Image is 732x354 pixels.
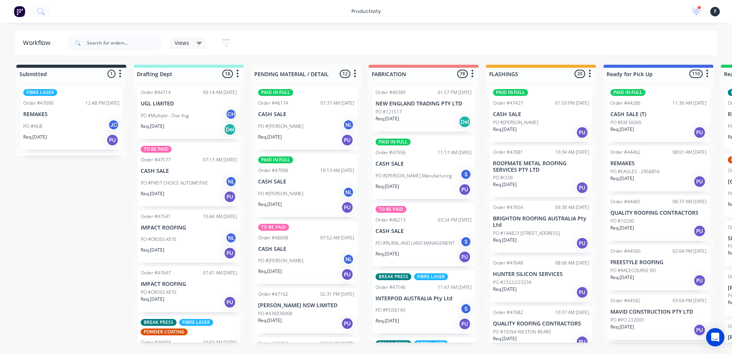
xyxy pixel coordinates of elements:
[693,324,706,336] div: PU
[141,225,237,231] p: IMPACT ROOFING
[610,267,656,274] p: PO #RACECOURSE RD
[258,111,354,118] p: CASH SALE
[376,217,406,223] div: Order #46213
[376,89,406,96] div: Order #46389
[610,100,640,107] div: Order #44286
[376,161,472,167] p: CASH SALE
[23,100,53,107] div: Order #47690
[610,248,640,255] div: Order #44560
[203,213,237,220] div: 10:44 AM [DATE]
[258,190,303,197] p: PO #[PERSON_NAME]
[493,335,517,342] p: Req. [DATE]
[493,181,517,188] p: Req. [DATE]
[224,247,236,259] div: PU
[258,134,282,140] p: Req. [DATE]
[610,149,640,156] div: Order #44462
[258,89,293,96] div: PAID IN FULL
[460,169,472,180] div: S
[106,134,119,146] div: PU
[673,297,706,304] div: 03:04 PM [DATE]
[320,167,354,174] div: 10:13 AM [DATE]
[87,35,162,51] input: Search for orders...
[138,266,240,312] div: Order #4764707:41 AM [DATE]IMPACT ROOFINGPO #CROSS KEYSReq.[DATE]PU
[610,168,660,175] p: PO #EAGLES - 2958850
[141,89,171,96] div: Order #44714
[179,319,213,326] div: FIBRE LASER
[376,115,399,122] p: Req. [DATE]
[23,111,119,118] p: REMAKES
[258,291,288,298] div: Order #47162
[576,237,588,249] div: PU
[341,134,353,146] div: PU
[693,126,706,139] div: PU
[610,160,706,167] p: REMAKES
[376,139,411,145] div: PAID IN FULL
[610,210,706,216] p: QUALITY ROOFING CONTRACTORS
[23,123,42,130] p: PO #NLB
[610,89,645,96] div: PAID IN FULL
[459,116,471,128] div: Del
[460,303,472,314] div: S
[610,309,706,315] p: MAVID CONSTRUCTION PTY LTD
[141,156,171,163] div: Order #47577
[376,284,406,291] div: Order #47146
[376,273,411,280] div: BREAK PRESS
[372,270,475,334] div: BREAK PRESSFIBRE LASEROrder #4714611:47 AM [DATE]INTERPOD AUSTRALIA Pty LtdPO #PO56140SReq.[DATE]PU
[576,286,588,298] div: PU
[258,268,282,275] p: Req. [DATE]
[341,201,353,214] div: PU
[343,254,354,265] div: NL
[141,328,188,335] div: POWDER COATING
[607,86,710,142] div: PAID IN FULLOrder #4428611:36 AM [DATE]CASH SALE (T)PO #EM SIGNSReq.[DATE]PU
[610,218,634,225] p: PO #10290
[258,257,303,264] p: PO #[PERSON_NAME]
[493,328,551,335] p: PO #10764 WESTON BEARS
[348,6,385,17] div: productivity
[224,191,236,203] div: PU
[610,126,634,133] p: Req. [DATE]
[258,246,354,252] p: CASH SALE
[438,217,472,223] div: 03:24 PM [DATE]
[203,339,237,346] div: 10:50 AM [DATE]
[108,119,119,131] div: JC
[258,224,289,231] div: TO BE PAID
[459,318,471,330] div: PU
[203,89,237,96] div: 09:14 AM [DATE]
[225,176,237,187] div: NL
[673,198,706,205] div: 08:37 AM [DATE]
[490,86,592,142] div: PAID IN FULLOrder #4742701:59 PM [DATE]CASH SALEPO #[PERSON_NAME]Req.[DATE]PU
[141,112,189,119] p: PO #Multiple - Due Aug
[255,221,357,284] div: TO BE PAIDOrder #4660807:52 AM [DATE]CASH SALEPO #[PERSON_NAME]NLReq.[DATE]PU
[376,228,472,234] p: CASH SALE
[610,259,706,266] p: FREESTYLE ROOFING
[555,309,589,316] div: 10:37 AM [DATE]
[141,281,237,287] p: IMPACT ROOFING
[576,126,588,139] div: PU
[493,111,589,118] p: CASH SALE
[141,180,208,187] p: PO #FIRST CHOICE AUTOMOTIVE
[493,321,589,327] p: QUALITY ROOFING CONTRACTORS
[258,317,282,324] p: Req. [DATE]
[438,149,472,156] div: 11:17 AM [DATE]
[141,296,164,303] p: Req. [DATE]
[610,175,634,182] p: Req. [DATE]
[493,126,517,133] p: Req. [DATE]
[493,279,531,286] p: PO #23222/23234
[138,143,240,206] div: TO BE PAIDOrder #4757707:13 AM [DATE]CASH SALEPO #FIRST CHOICE AUTOMOTIVENLReq.[DATE]PU
[376,206,406,213] div: TO BE PAID
[493,89,528,96] div: PAID IN FULL
[141,269,171,276] div: Order #47647
[141,319,177,326] div: BREAK PRESS
[610,198,640,205] div: Order #44465
[23,38,54,48] div: Workflow
[141,289,177,296] p: PO #CROSS KEYS
[414,340,448,347] div: FIBRE LASER
[258,234,288,241] div: Order #46608
[255,288,357,333] div: Order #4716202:31 PM [DATE][PERSON_NAME] NSW LIMITEDPO #436036908Req.[DATE]PU
[607,245,710,290] div: Order #4456002:04 PM [DATE]FREESTYLE ROOFINGPO #RACECOURSE RDReq.[DATE]PU
[20,86,122,150] div: FIBRE LASEROrder #4769012:48 PM [DATE]REMAKESPO #NLBJCReq.[DATE]PU
[490,306,592,352] div: Order #4768210:37 AM [DATE]QUALITY ROOFING CONTRACTORSPO #10764 WESTON BEARSReq.[DATE]PU
[576,336,588,348] div: PU
[376,149,406,156] div: Order #47056
[490,257,592,302] div: Order #4764808:06 AM [DATE]HUNTER SILICON SERVICESPO #23222/23234Req.[DATE]PU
